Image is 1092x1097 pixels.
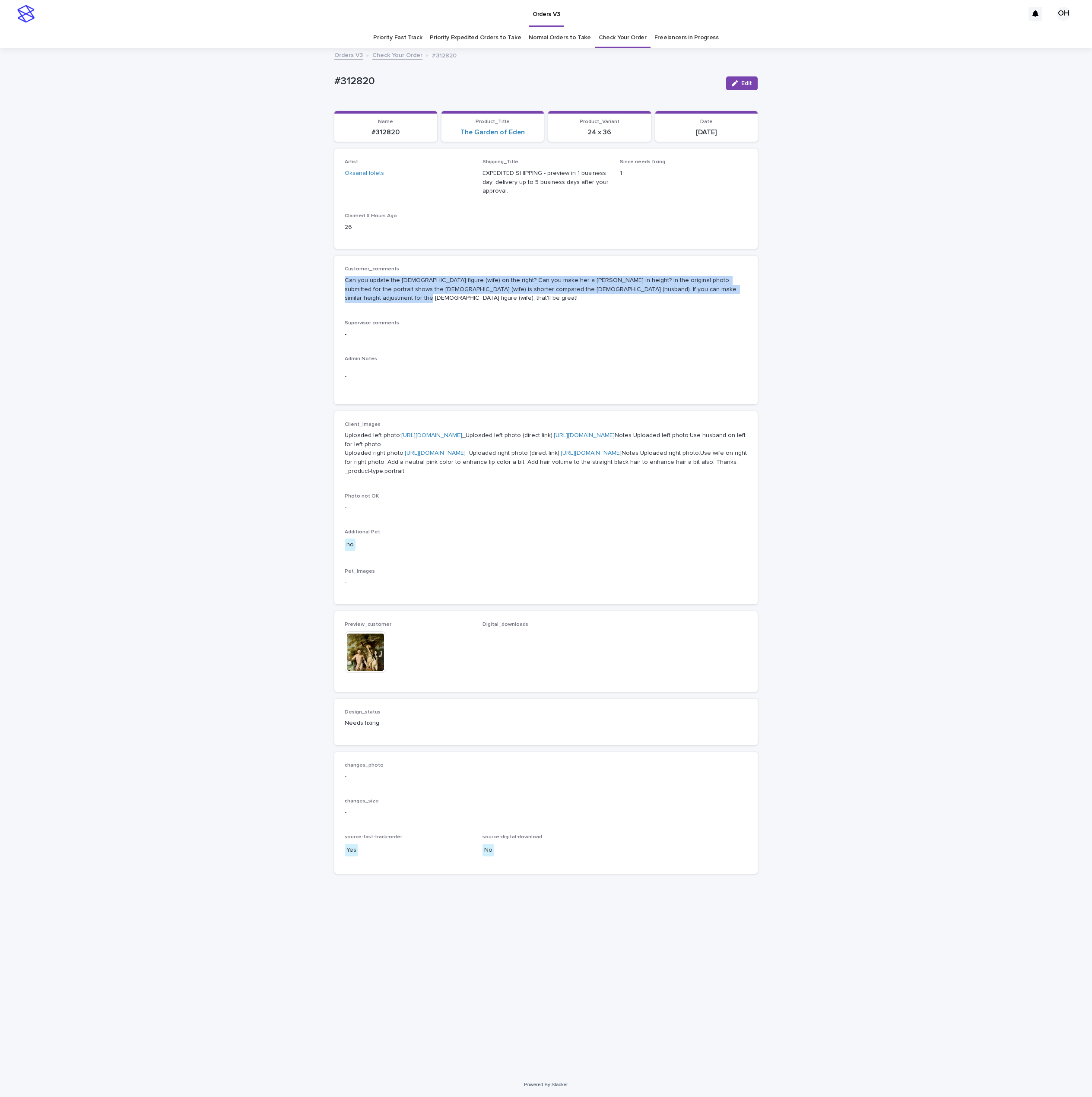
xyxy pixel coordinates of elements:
[345,330,747,339] p: -
[378,119,393,124] span: Name
[345,422,381,427] span: Client_Images
[483,159,518,165] span: Shipping_Title
[345,719,472,728] p: Needs fixing
[524,1082,568,1087] a: Powered By Stacker
[561,450,622,456] a: [URL][DOMAIN_NAME]
[345,223,472,232] p: 26
[405,450,466,456] a: [URL][DOMAIN_NAME]
[620,169,747,178] p: 1
[483,844,494,856] div: No
[345,834,402,840] span: source-fast-track-order
[432,50,457,60] p: #312820
[345,569,375,574] span: Pet_Images
[660,128,753,136] p: [DATE]
[345,529,380,535] span: Additional Pet
[345,266,399,272] span: Customer_comments
[483,169,610,196] p: EXPEDITED SHIPPING - preview in 1 business day; delivery up to 5 business days after your approval.
[345,356,377,361] span: Admin Notes
[340,128,432,136] p: #312820
[345,372,747,381] p: -
[1057,7,1070,21] div: OH
[345,539,356,551] div: no
[700,119,713,124] span: Date
[345,808,747,817] p: -
[345,320,399,326] span: Supervisor comments
[345,159,358,165] span: Artist
[345,763,384,768] span: changes_photo
[599,28,647,48] a: Check Your Order
[401,432,462,438] a: [URL][DOMAIN_NAME]
[373,28,422,48] a: Priority Fast Track
[17,5,35,22] img: stacker-logo-s-only.png
[334,50,363,60] a: Orders V3
[741,80,752,86] span: Edit
[345,431,747,476] p: Uploaded left photo: _Uploaded left photo (direct link): Notes Uploaded left photo:Use husband on...
[483,622,528,627] span: Digital_downloads
[580,119,619,124] span: Product_Variant
[345,844,358,856] div: Yes
[372,50,422,60] a: Check Your Order
[345,799,379,804] span: changes_size
[345,169,384,178] a: OksanaHolets
[726,76,758,90] button: Edit
[345,622,391,627] span: Preview_customer
[483,631,610,640] p: -
[554,432,615,438] a: [URL][DOMAIN_NAME]
[345,276,747,303] p: Can you update the [DEMOGRAPHIC_DATA] figure (wife) on the right? Can you make her a [PERSON_NAME...
[483,834,542,840] span: source-digital-download
[529,28,591,48] a: Normal Orders to Take
[345,494,379,499] span: Photo not OK
[345,213,397,219] span: Claimed X Hours Ago
[654,28,719,48] a: Freelancers in Progress
[345,578,747,587] p: -
[345,710,381,715] span: Design_status
[460,128,525,136] a: The Garden of Eden
[345,772,747,781] p: -
[334,75,719,88] p: #312820
[553,128,646,136] p: 24 x 36
[620,159,665,165] span: Since needs fixing
[476,119,510,124] span: Product_Title
[430,28,521,48] a: Priority Expedited Orders to Take
[345,503,747,512] p: -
